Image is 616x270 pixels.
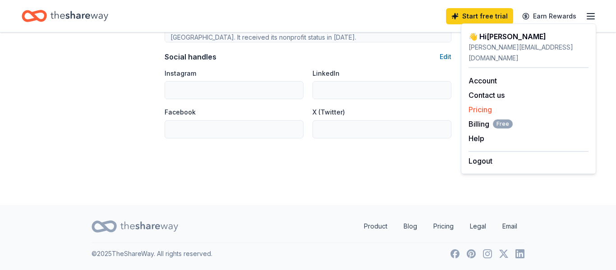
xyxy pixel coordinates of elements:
a: Blog [396,217,424,235]
button: Help [469,133,484,144]
a: Legal [463,217,493,235]
a: Start free trial [446,8,513,24]
a: Home [22,5,108,27]
button: BillingFree [469,119,513,129]
div: [PERSON_NAME][EMAIL_ADDRESS][DOMAIN_NAME] [469,42,588,64]
a: Pricing [426,217,461,235]
a: Account [469,76,497,85]
label: Instagram [165,69,196,78]
a: Pricing [469,105,492,114]
div: 👋 Hi [PERSON_NAME] [469,31,588,42]
button: Edit [440,51,451,62]
button: Logout [469,156,492,166]
div: Social handles [165,51,216,62]
nav: quick links [357,217,524,235]
label: X (Twitter) [313,108,345,117]
button: Contact us [469,90,505,101]
p: © 2025 TheShareWay. All rights reserved. [92,248,212,259]
a: Product [357,217,395,235]
span: Billing [469,119,513,129]
span: Free [493,119,513,128]
label: LinkedIn [313,69,340,78]
a: Earn Rewards [517,8,582,24]
label: Facebook [165,108,196,117]
a: Email [495,217,524,235]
